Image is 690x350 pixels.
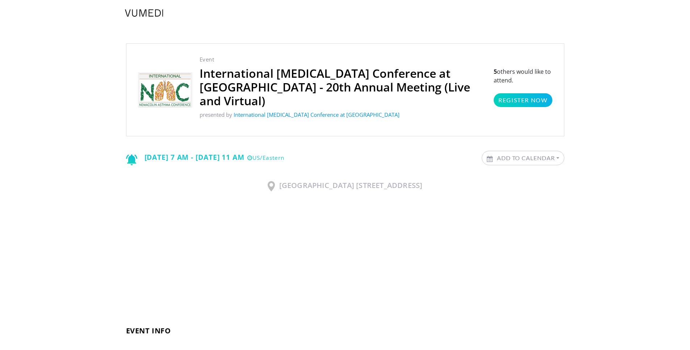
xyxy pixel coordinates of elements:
[138,72,192,108] img: International Asthma Conference at Nemacolin
[125,9,163,17] img: VuMedi Logo
[126,181,564,191] h3: [GEOGRAPHIC_DATA] [STREET_ADDRESS]
[126,154,137,165] img: Notification icon
[494,93,552,107] a: Register Now
[200,55,487,64] p: Event
[268,181,275,191] img: Location Icon
[494,67,552,107] p: others would like to attend.
[200,67,487,108] h2: International [MEDICAL_DATA] Conference at [GEOGRAPHIC_DATA] - 20th Annual Meeting (Live and Virt...
[234,111,400,118] a: International [MEDICAL_DATA] Conference at [GEOGRAPHIC_DATA]
[126,151,284,165] div: [DATE] 7 AM - [DATE] 11 AM
[126,326,564,335] h3: Event info
[200,111,487,119] p: presented by
[482,151,564,165] a: Add to Calendar
[487,156,493,162] img: Calendar icon
[247,154,284,162] small: US/Eastern
[494,68,497,76] strong: 5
